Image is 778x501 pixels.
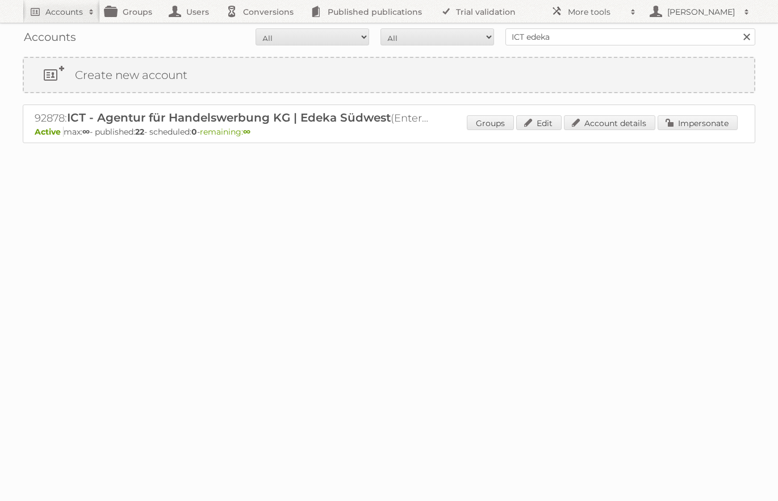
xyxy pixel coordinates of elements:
strong: 22 [135,127,144,137]
h2: 92878: (Enterprise ∞) - TRIAL [35,111,432,126]
strong: ∞ [243,127,250,137]
a: Impersonate [658,115,738,130]
a: Edit [516,115,562,130]
strong: ∞ [82,127,90,137]
a: Create new account [24,58,754,92]
h2: Accounts [45,6,83,18]
h2: More tools [568,6,625,18]
h2: [PERSON_NAME] [664,6,738,18]
span: Active [35,127,64,137]
a: Account details [564,115,655,130]
p: max: - published: - scheduled: - [35,127,743,137]
strong: 0 [191,127,197,137]
span: ICT - Agentur für Handelswerbung KG | Edeka Südwest [67,111,391,124]
a: Groups [467,115,514,130]
span: remaining: [200,127,250,137]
